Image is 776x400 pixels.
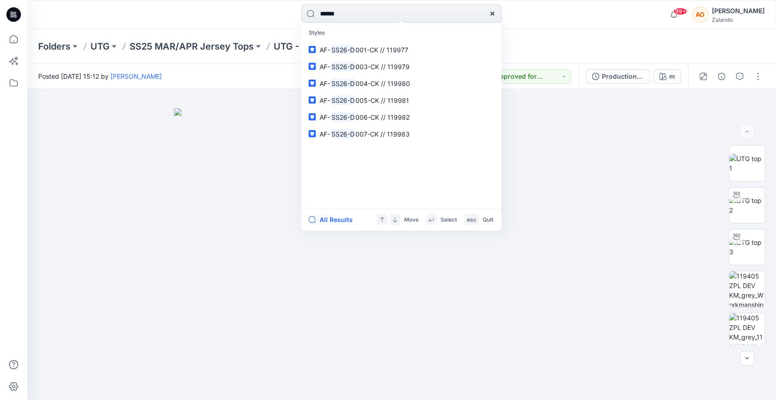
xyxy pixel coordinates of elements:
span: 006-CK // 119982 [355,113,410,121]
img: UTG top 2 [729,196,765,215]
mark: SS26-D [330,61,356,72]
p: UTG - AF-SS25- D146-CK - 119405 [274,40,425,53]
span: AF- [320,130,330,137]
span: 004-CK // 119980 [355,79,410,87]
p: Select [441,215,457,224]
div: Zalando [712,16,765,23]
span: AF- [320,62,330,70]
span: 007-CK // 119983 [355,130,410,137]
a: AF-SS26-D005-CK // 119981 [303,91,500,108]
a: AF-SS26-D007-CK // 119983 [303,125,500,142]
img: 119405 ZPL DEV KM_grey_Workmanship illustrations - 119405 [729,271,765,307]
a: AF-SS26-D004-CK // 119980 [303,75,500,91]
mark: SS26-D [330,95,356,106]
mark: SS26-D [330,112,356,122]
a: AF-SS26-D006-CK // 119982 [303,108,500,125]
button: All Results [309,214,359,225]
mark: SS26-D [330,78,356,89]
span: AF- [320,46,330,53]
span: 003-CK // 119979 [355,62,410,70]
a: Folders [38,40,70,53]
a: AF-SS26-D001-CK // 119977 [303,41,500,58]
span: Posted [DATE] 15:12 by [38,71,162,81]
span: AF- [320,113,330,121]
span: 001-CK // 119977 [355,46,408,53]
span: AF- [320,79,330,87]
p: Styles [303,25,500,41]
a: AF-SS26-D003-CK // 119979 [303,58,500,75]
a: SS25 MAR/APR Jersey Tops [130,40,254,53]
p: Quit [483,215,493,224]
p: esc [467,215,476,224]
span: 005-CK // 119981 [355,96,409,104]
a: [PERSON_NAME] [110,72,162,80]
p: Move [404,215,419,224]
img: UTG top 1 [729,154,765,173]
span: AF- [320,96,330,104]
button: m [653,69,681,84]
a: UTG [90,40,110,53]
mark: SS26-D [330,45,356,55]
mark: SS26-D [330,129,356,139]
img: UTG top 3 [729,238,765,257]
div: AO [692,6,708,23]
div: Production Approval [602,71,644,81]
img: 119405 ZPL DEV KM_grey_119405 MC [729,313,765,349]
button: Details [714,69,729,84]
div: m [669,71,675,81]
div: [PERSON_NAME] [712,5,765,16]
span: 99+ [673,8,687,15]
button: Production Approval [586,69,650,84]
